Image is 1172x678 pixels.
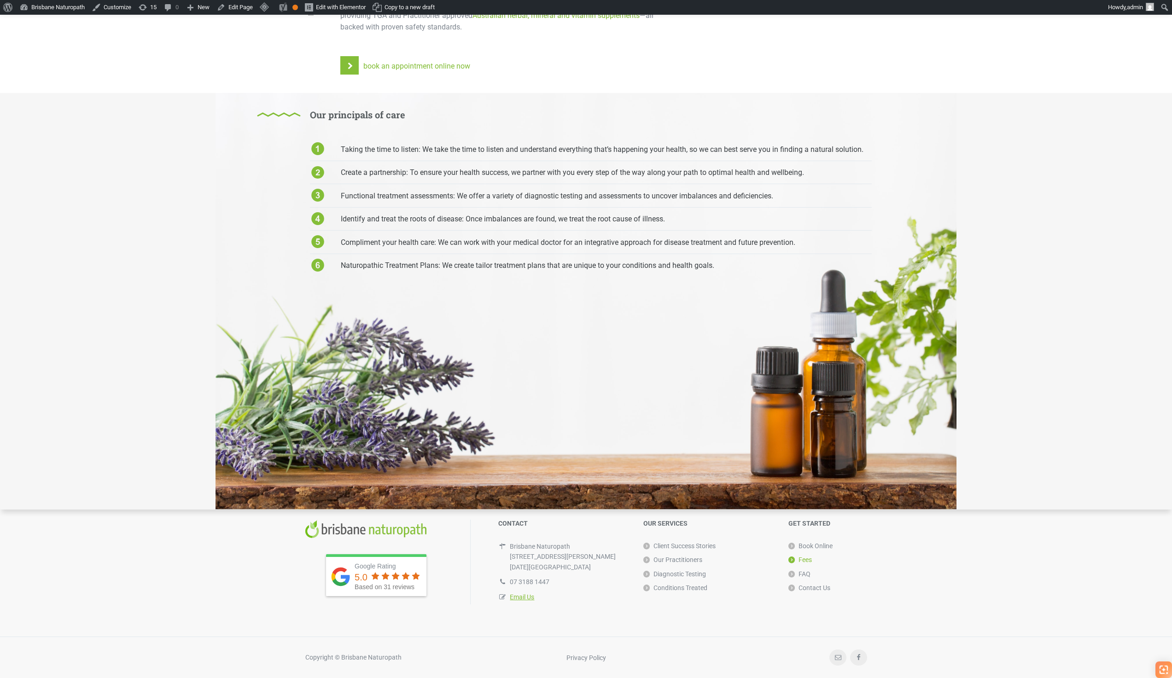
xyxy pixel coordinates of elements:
span: admin [1127,4,1143,11]
h5: CONTACT [498,520,625,527]
span: Functional treatment assessments: We offer a variety of diagnostic testing and assessments to unc... [329,190,773,202]
a: book an appointment online now [340,56,673,75]
a: Book Online [788,539,833,553]
a: Email [829,649,846,666]
span: Naturopathic Treatment Plans: We create tailor treatment plans that are unique to your conditions... [329,260,714,272]
div: 5.0 [355,573,367,582]
h5: Our principals of care [257,109,405,120]
span: book an appointment online now [363,62,470,70]
h5: OUR SERVICES [643,520,770,527]
img: Brisbane Naturopath Logo [305,520,427,538]
div: Brisbane Naturopath [STREET_ADDRESS][PERSON_NAME] [DATE][GEOGRAPHIC_DATA] [510,541,625,572]
a: Client Success Stories [643,539,716,553]
span: Create a partnership: To ensure your health success, we partner with you every step of the way al... [329,167,804,179]
span: Identify and treat the roots of disease: Once imbalances are found, we treat the root cause of il... [329,213,665,225]
div: 07 3188 1447 [510,577,625,587]
a: Privacy Policy [566,654,606,661]
span: Taking the time to listen: We take the time to listen and understand everything that’s happening ... [329,144,863,156]
a: FAQ [788,567,810,581]
a: Contact Us [788,581,830,595]
a: Fees [788,553,812,567]
a: Diagnostic Testing [643,567,706,581]
span: Based on 31 reviews [355,583,414,591]
a: Conditions Treated [643,581,707,595]
a: Email Us [510,593,534,601]
h5: GET STARTED [788,520,867,527]
span: Compliment your health care: We can work with your medical doctor for an integrative approach for... [329,237,795,249]
a: Facebook [850,649,867,666]
div: Google Rating [355,562,422,571]
a: Our Practitioners [643,553,702,567]
div: Copyright © Brisbane Naturopath [305,652,402,662]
